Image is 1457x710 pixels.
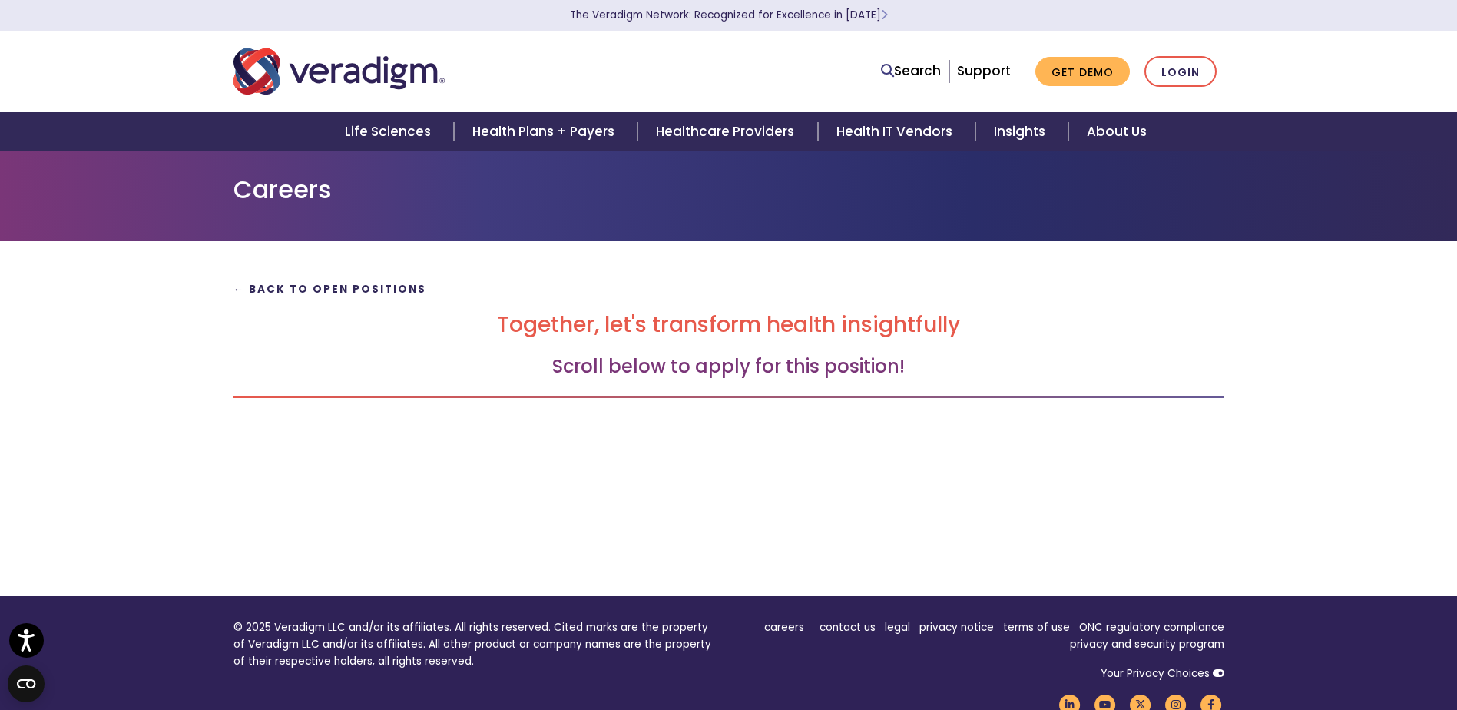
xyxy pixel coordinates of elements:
[1035,57,1130,87] a: Get Demo
[326,112,454,151] a: Life Sciences
[233,356,1224,378] h3: Scroll below to apply for this position!
[233,312,1224,338] h2: Together, let's transform health insightfully
[919,620,994,635] a: privacy notice
[881,61,941,81] a: Search
[1070,637,1224,652] a: privacy and security program
[820,620,876,635] a: contact us
[1068,112,1165,151] a: About Us
[1003,620,1070,635] a: terms of use
[881,8,888,22] span: Learn More
[885,620,910,635] a: legal
[570,8,888,22] a: The Veradigm Network: Recognized for Excellence in [DATE]Learn More
[233,46,445,97] img: Veradigm logo
[957,61,1011,80] a: Support
[1144,56,1217,88] a: Login
[233,175,1224,204] h1: Careers
[1079,620,1224,635] a: ONC regulatory compliance
[1101,666,1210,681] a: Your Privacy Choices
[637,112,817,151] a: Healthcare Providers
[975,112,1068,151] a: Insights
[454,112,637,151] a: Health Plans + Payers
[233,619,717,669] p: © 2025 Veradigm LLC and/or its affiliates. All rights reserved. Cited marks are the property of V...
[8,665,45,702] button: Open CMP widget
[764,620,804,635] a: careers
[818,112,975,151] a: Health IT Vendors
[233,282,427,297] a: ← Back to Open Positions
